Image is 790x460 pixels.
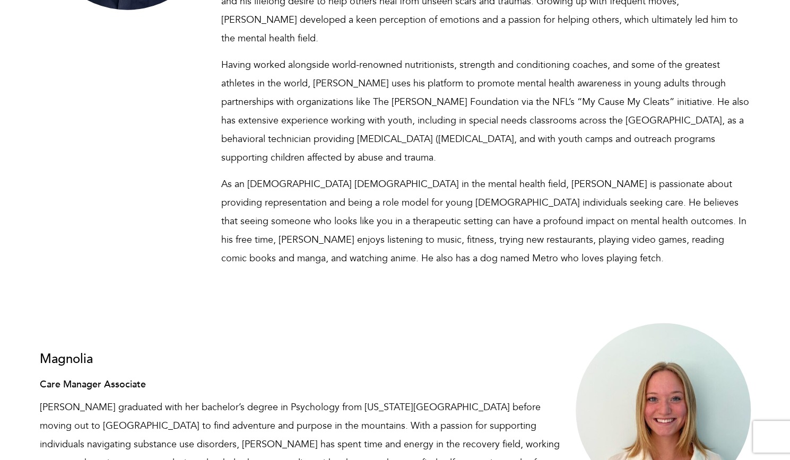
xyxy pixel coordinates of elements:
[40,379,569,390] h4: Care Manager Associate
[221,56,751,167] p: Having worked alongside world-renowned nutritionists, strength and conditioning coaches, and some...
[221,175,751,268] p: As an [DEMOGRAPHIC_DATA] [DEMOGRAPHIC_DATA] in the mental health field, [PERSON_NAME] is passiona...
[40,352,569,366] h3: Magnolia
